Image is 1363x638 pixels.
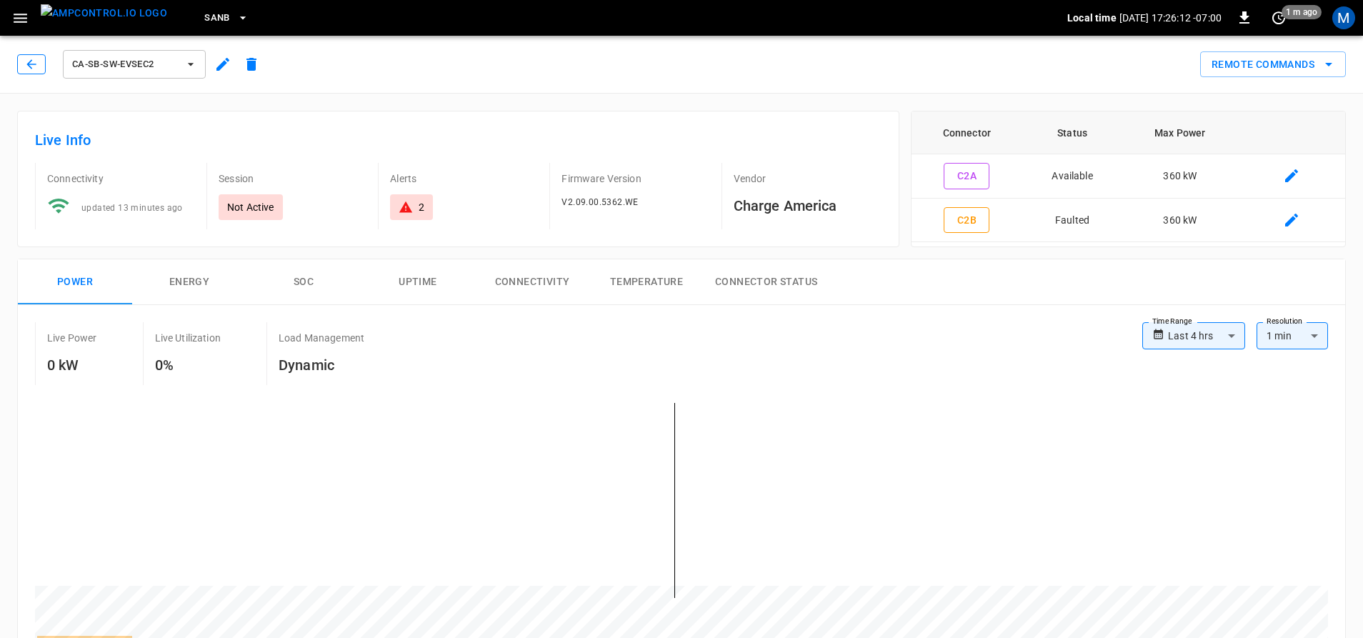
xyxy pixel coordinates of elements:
h6: 0% [155,354,221,377]
button: SanB [199,4,254,32]
button: Power [18,259,132,305]
button: Uptime [361,259,475,305]
p: Session [219,171,366,186]
div: profile-icon [1332,6,1355,29]
span: 1 m ago [1282,5,1322,19]
p: Vendor [734,171,882,186]
div: 2 [419,200,424,214]
div: Last 4 hrs [1168,322,1245,349]
p: Live Utilization [155,331,221,345]
p: Firmware Version [561,171,709,186]
p: Local time [1067,11,1117,25]
button: set refresh interval [1267,6,1290,29]
p: Connectivity [47,171,195,186]
th: Status [1022,111,1122,154]
th: Connector [912,111,1022,154]
button: ca-sb-sw-evseC2 [63,50,206,79]
td: 360 kW [1122,199,1238,243]
span: V2.09.00.5362.WE [561,197,638,207]
button: Energy [132,259,246,305]
p: Alerts [390,171,538,186]
span: updated 13 minutes ago [81,203,183,213]
p: [DATE] 17:26:12 -07:00 [1119,11,1222,25]
label: Time Range [1152,316,1192,327]
button: C2B [944,207,989,234]
h6: Live Info [35,129,882,151]
span: SanB [204,10,230,26]
h6: 0 kW [47,354,97,377]
button: Remote Commands [1200,51,1346,78]
button: Connector Status [704,259,829,305]
th: Max Power [1122,111,1238,154]
span: ca-sb-sw-evseC2 [72,56,178,73]
p: Not Active [227,200,274,214]
table: connector table [912,111,1345,242]
h6: Charge America [734,194,882,217]
p: Live Power [47,331,97,345]
img: ampcontrol.io logo [41,4,167,22]
label: Resolution [1267,316,1302,327]
h6: Dynamic [279,354,364,377]
div: 1 min [1257,322,1328,349]
td: Faulted [1022,199,1122,243]
button: Connectivity [475,259,589,305]
button: C2A [944,163,989,189]
p: Load Management [279,331,364,345]
td: 360 kW [1122,154,1238,199]
td: Available [1022,154,1122,199]
button: Temperature [589,259,704,305]
div: remote commands options [1200,51,1346,78]
button: SOC [246,259,361,305]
